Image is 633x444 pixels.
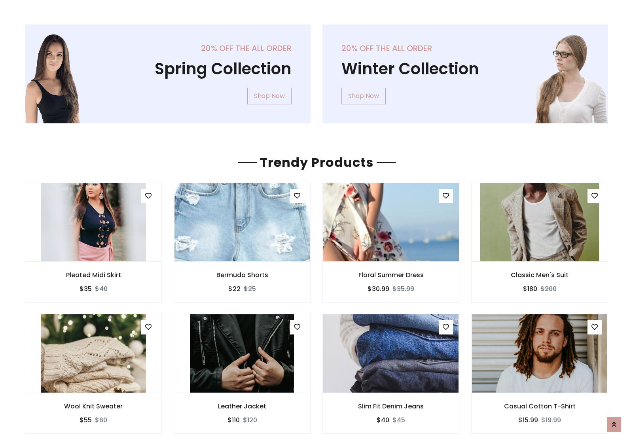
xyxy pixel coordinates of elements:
[80,416,92,424] h6: $55
[541,416,561,425] del: $19.99
[25,271,161,279] h6: Pleated Midi Skirt
[341,43,589,53] h5: 20% off the all order
[227,416,240,424] h6: $110
[44,43,292,53] h5: 20% off the all order
[540,284,557,293] del: $200
[392,284,414,293] del: $35.99
[80,285,92,293] h6: $35
[174,402,310,410] h6: Leather Jacket
[174,271,310,279] h6: Bermuda Shorts
[518,416,538,424] h6: $15.99
[323,402,459,410] h6: Slim Fit Denim Jeans
[341,88,386,104] a: Shop Now
[228,285,241,293] h6: $22
[95,416,107,425] del: $60
[377,416,389,424] h6: $40
[247,88,292,104] a: Shop Now
[323,271,459,279] h6: Floral Summer Dress
[244,284,256,293] del: $25
[472,402,608,410] h6: Casual Cotton T-Shirt
[341,59,589,78] h1: Winter Collection
[25,402,161,410] h6: Wool Knit Sweater
[44,59,292,78] h1: Spring Collection
[392,416,405,425] del: $45
[243,416,257,425] del: $120
[368,285,389,293] h6: $30.99
[257,153,377,171] span: Trendy Products
[95,284,108,293] del: $40
[523,285,537,293] h6: $180
[472,271,608,279] h6: Classic Men's Suit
